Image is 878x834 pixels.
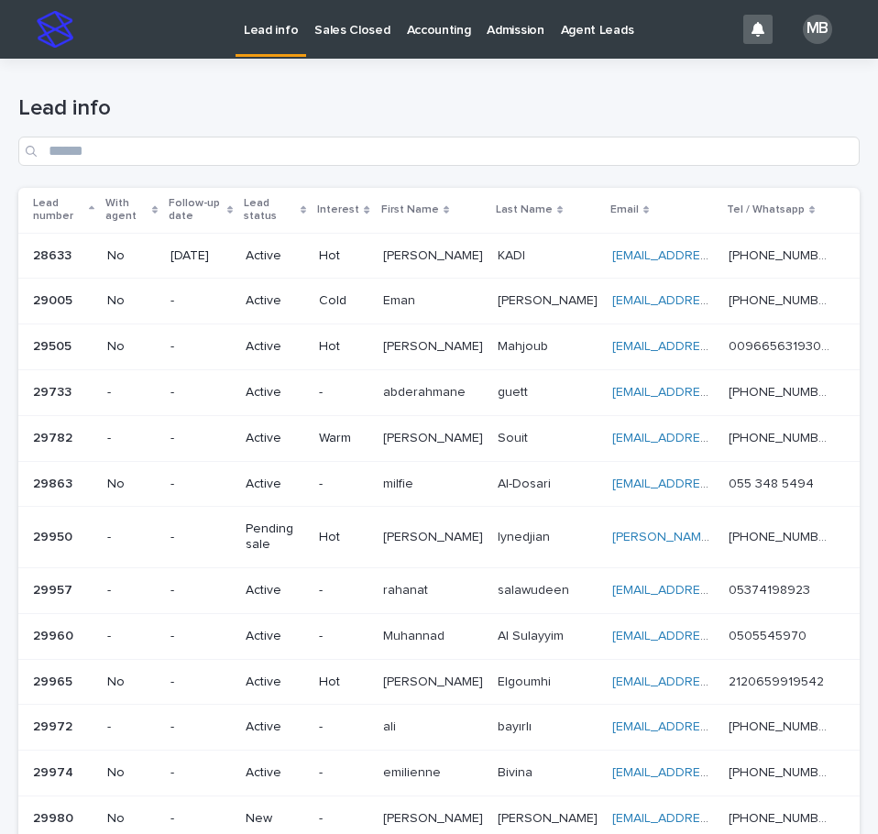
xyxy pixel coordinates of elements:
[18,751,860,796] tr: 2997429974 No-Active-emilienneemilienne BivinaBivina [EMAIL_ADDRESS][DOMAIN_NAME] [PHONE_NUMBER][...
[319,675,368,690] p: Hot
[18,461,860,507] tr: 2986329863 No-Active-milfiemilfie Al-DosariAl-Dosari [EMAIL_ADDRESS][DOMAIN_NAME] ‭055 348 5494‬‭...
[383,335,487,355] p: [PERSON_NAME]
[381,200,439,220] p: First Name
[107,431,156,446] p: -
[246,675,304,690] p: Active
[33,381,75,401] p: 29733
[498,625,567,644] p: Al Sulayyim
[107,530,156,545] p: -
[33,716,76,735] p: 29972
[498,335,552,355] p: Mahjoub
[107,765,156,781] p: No
[319,431,368,446] p: Warm
[170,811,231,827] p: -
[319,248,368,264] p: Hot
[612,720,819,733] a: [EMAIL_ADDRESS][DOMAIN_NAME]
[246,385,304,401] p: Active
[612,766,819,779] a: [EMAIL_ADDRESS][DOMAIN_NAME]
[18,369,860,415] tr: 2973329733 --Active-abderahmaneabderahmane guettguett [EMAIL_ADDRESS][DOMAIN_NAME] [PHONE_NUMBER]...
[729,625,810,644] p: 0505545970
[612,340,819,353] a: [EMAIL_ADDRESS][DOMAIN_NAME]
[107,477,156,492] p: No
[246,293,304,309] p: Active
[383,245,487,264] p: [PERSON_NAME]
[107,385,156,401] p: -
[729,671,828,690] p: 2120659919542
[319,765,368,781] p: -
[107,719,156,735] p: -
[18,415,860,461] tr: 2978229782 --ActiveWarm[PERSON_NAME][PERSON_NAME] SouitSouit [EMAIL_ADDRESS][DOMAIN_NAME] [PHONE_...
[246,248,304,264] p: Active
[729,381,834,401] p: [PHONE_NUMBER]
[383,290,419,309] p: Eman
[107,629,156,644] p: -
[729,716,834,735] p: [PHONE_NUMBER]
[18,137,860,166] input: Search
[498,671,554,690] p: Elgoumhi
[107,675,156,690] p: No
[107,248,156,264] p: No
[246,765,304,781] p: Active
[612,812,819,825] a: [EMAIL_ADDRESS][DOMAIN_NAME]
[319,530,368,545] p: Hot
[383,427,487,446] p: [PERSON_NAME]
[246,431,304,446] p: Active
[18,659,860,705] tr: 2996529965 No-ActiveHot[PERSON_NAME][PERSON_NAME] ElgoumhiElgoumhi [EMAIL_ADDRESS][DOMAIN_NAME] 2...
[729,762,834,781] p: [PHONE_NUMBER]
[383,526,487,545] p: Alexan Agatino
[170,719,231,735] p: -
[170,339,231,355] p: -
[33,526,76,545] p: 29950
[33,579,76,598] p: 29957
[107,339,156,355] p: No
[170,675,231,690] p: -
[383,807,487,827] p: [PERSON_NAME]
[729,427,834,446] p: [PHONE_NUMBER]
[33,625,77,644] p: 29960
[498,473,554,492] p: Al-Dosari
[729,335,834,355] p: 00966563193063
[33,335,75,355] p: 29505
[729,526,834,545] p: [PHONE_NUMBER]
[319,293,368,309] p: Cold
[612,675,819,688] a: [EMAIL_ADDRESS][DOMAIN_NAME]
[729,807,834,827] p: [PHONE_NUMBER]
[612,249,819,262] a: [EMAIL_ADDRESS][DOMAIN_NAME]
[498,381,532,401] p: guett
[18,233,860,279] tr: 2863328633 No[DATE]ActiveHot[PERSON_NAME][PERSON_NAME] KADIKADI [EMAIL_ADDRESS][DOMAIN_NAME] [PHO...
[729,290,834,309] p: [PHONE_NUMBER]
[383,381,469,401] p: abderahmane
[33,762,77,781] p: 29974
[612,432,819,444] a: [EMAIL_ADDRESS][DOMAIN_NAME]
[729,245,834,264] p: [PHONE_NUMBER]
[612,630,819,642] a: [EMAIL_ADDRESS][DOMAIN_NAME]
[33,193,84,227] p: Lead number
[803,15,832,44] div: MB
[107,583,156,598] p: -
[170,293,231,309] p: -
[319,719,368,735] p: -
[246,629,304,644] p: Active
[317,200,359,220] p: Interest
[496,200,553,220] p: Last Name
[498,579,573,598] p: salawudeen
[610,200,639,220] p: Email
[319,385,368,401] p: -
[169,193,223,227] p: Follow-up date
[170,431,231,446] p: -
[18,567,860,613] tr: 2995729957 --Active-rahanatrahanat salawudeensalawudeen [EMAIL_ADDRESS][DOMAIN_NAME] 053741989230...
[33,290,76,309] p: 29005
[170,629,231,644] p: -
[319,583,368,598] p: -
[498,807,601,827] p: [PERSON_NAME]
[33,807,77,827] p: 29980
[170,583,231,598] p: -
[107,293,156,309] p: No
[612,477,819,490] a: [EMAIL_ADDRESS][DOMAIN_NAME]
[244,193,296,227] p: Lead status
[729,579,814,598] p: 05374198923
[319,339,368,355] p: Hot
[246,719,304,735] p: Active
[18,324,860,370] tr: 2950529505 No-ActiveHot[PERSON_NAME][PERSON_NAME] MahjoubMahjoub [EMAIL_ADDRESS][DOMAIN_NAME] 009...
